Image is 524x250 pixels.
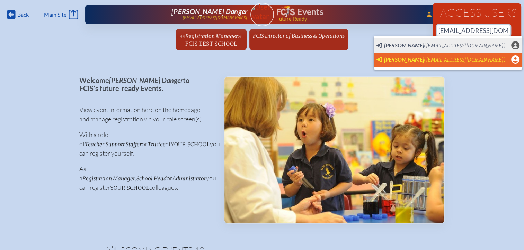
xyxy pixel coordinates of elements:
[44,11,66,18] span: Main Site
[171,7,247,16] span: [PERSON_NAME] Danger
[374,53,522,67] li: schargualaf@mspcs.net
[172,175,206,182] span: Administrator
[185,33,238,39] span: Registration Manager
[424,43,506,49] span: ([EMAIL_ADDRESS][DOMAIN_NAME])
[79,105,213,124] p: View event information here on the homepage and manage registration via your role screen(s).
[424,57,506,63] span: ([EMAIL_ADDRESS][DOMAIN_NAME])
[179,32,185,39] span: as
[171,141,210,148] span: your school
[437,7,517,18] h1: Access Users
[247,2,277,21] img: User Avatar
[85,141,104,148] span: Teacher
[253,33,345,39] span: FCIS Director of Business & Operations
[376,42,506,49] span: Switch User
[82,175,135,182] span: Registration Manager
[177,29,246,50] a: asRegistration ManageratFCIS Test School
[109,76,183,84] span: [PERSON_NAME] Danger
[250,3,274,26] a: User Avatar
[376,56,506,64] span: Switch User
[79,130,213,158] p: With a role of , or at you can register yourself.
[110,185,149,191] span: your school
[224,77,444,223] img: Events
[277,6,417,21] div: FCIS Events — Future ready
[374,38,522,53] li: lauriemchargue@maclay.org
[183,16,248,20] p: [EMAIL_ADDRESS][DOMAIN_NAME]
[185,40,237,47] span: FCIS Test School
[44,10,78,19] a: Main Site
[79,164,213,192] p: As a , or you can register colleagues.
[106,141,142,148] span: Support Staffer
[374,36,522,70] ul: Option List
[276,17,417,21] span: Future Ready
[148,141,166,148] span: Trustee
[437,25,510,36] input: Person’s name or email
[250,29,347,42] a: FCIS Director of Business & Operations
[107,8,248,21] a: [PERSON_NAME] Danger[EMAIL_ADDRESS][DOMAIN_NAME]
[79,76,213,92] p: Welcome to FCIS’s future-ready Events.
[238,32,243,39] span: at
[384,42,424,48] span: [PERSON_NAME]
[384,56,424,63] span: [PERSON_NAME]
[136,175,167,182] span: School Head
[17,11,29,18] span: Back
